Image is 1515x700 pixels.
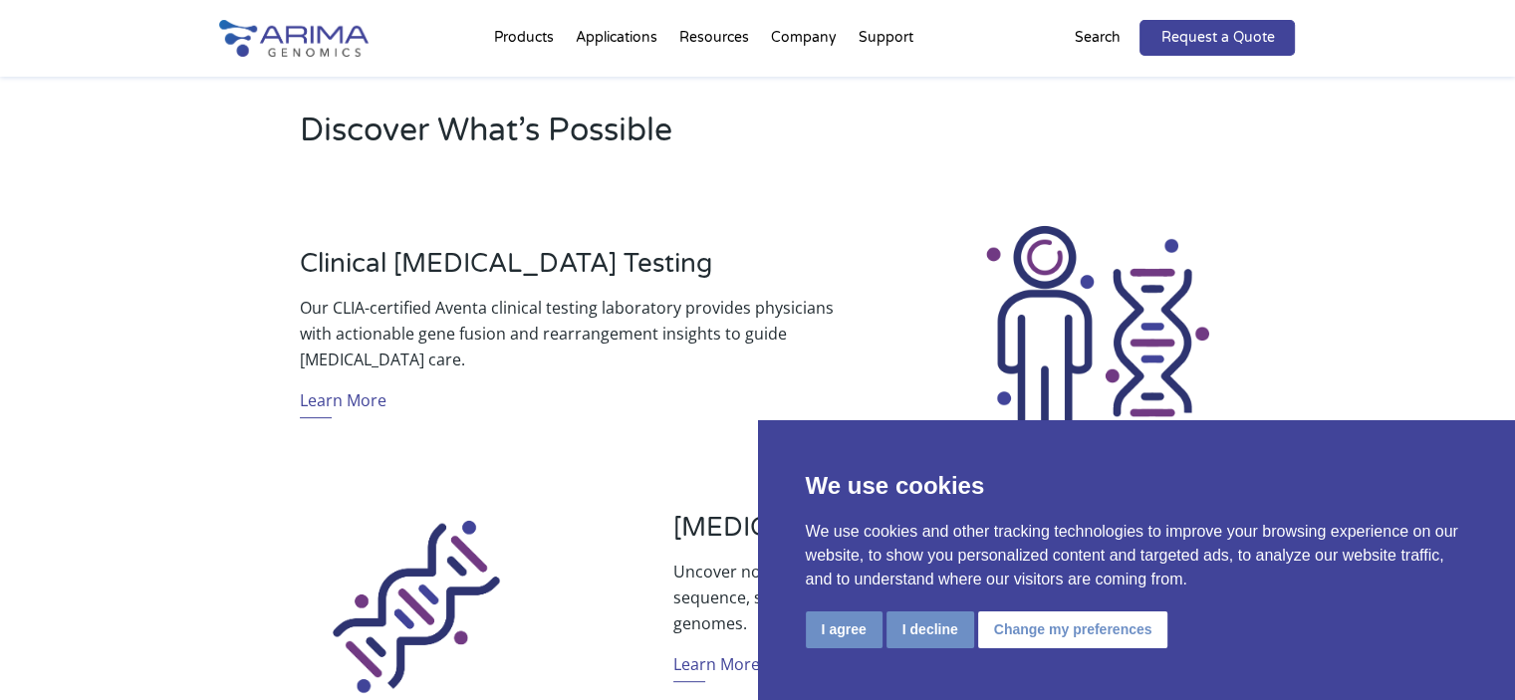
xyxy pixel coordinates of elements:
img: Arima-Genomics-logo [219,20,369,57]
img: Clinical Testing Icon [979,222,1216,459]
h2: Discover What’s Possible [300,109,1012,168]
p: We use cookies and other tracking technologies to improve your browsing experience on our website... [806,520,1468,591]
a: Learn More [300,387,386,418]
p: Search [1074,25,1120,51]
button: I agree [806,611,883,648]
p: Uncover novel biomarkers and therapeutic targets by exploring the sequence, structure, and regula... [673,559,1215,636]
button: Change my preferences [978,611,1168,648]
a: Request a Quote [1139,20,1295,56]
a: Learn More [673,651,760,682]
button: I decline [886,611,974,648]
h3: [MEDICAL_DATA] Genomics [673,512,1215,559]
h3: Clinical [MEDICAL_DATA] Testing [300,248,842,295]
p: We use cookies [806,468,1468,504]
p: Our CLIA-certified Aventa clinical testing laboratory provides physicians with actionable gene fu... [300,295,842,372]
